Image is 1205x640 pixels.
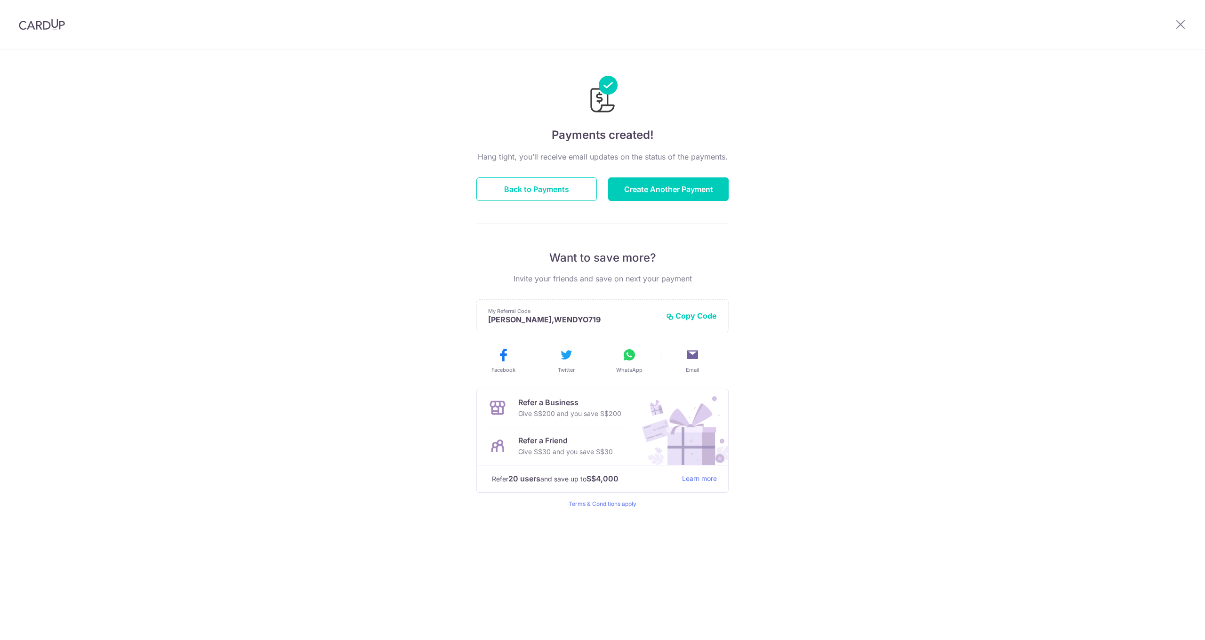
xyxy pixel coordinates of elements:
img: Payments [587,76,618,115]
a: Terms & Conditions apply [569,500,636,507]
p: My Referral Code [488,307,659,315]
img: CardUp [19,19,65,30]
img: Refer [633,389,728,465]
span: Email [686,366,699,374]
span: Twitter [558,366,575,374]
p: Give S$30 and you save S$30 [518,446,613,457]
p: Give S$200 and you save S$200 [518,408,621,419]
button: Facebook [475,347,531,374]
span: WhatsApp [616,366,643,374]
p: Refer a Friend [518,435,613,446]
button: Twitter [538,347,594,374]
button: Copy Code [666,311,717,320]
p: Refer and save up to [492,473,675,485]
p: Hang tight, you’ll receive email updates on the status of the payments. [476,151,729,162]
p: [PERSON_NAME],WENDYO719 [488,315,659,324]
button: Back to Payments [476,177,597,201]
strong: S$4,000 [586,473,619,484]
a: Learn more [682,473,717,485]
strong: 20 users [508,473,540,484]
p: Refer a Business [518,397,621,408]
h4: Payments created! [476,127,729,144]
span: Facebook [491,366,515,374]
button: WhatsApp [602,347,657,374]
p: Want to save more? [476,250,729,265]
button: Create Another Payment [608,177,729,201]
button: Email [665,347,720,374]
p: Invite your friends and save on next your payment [476,273,729,284]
